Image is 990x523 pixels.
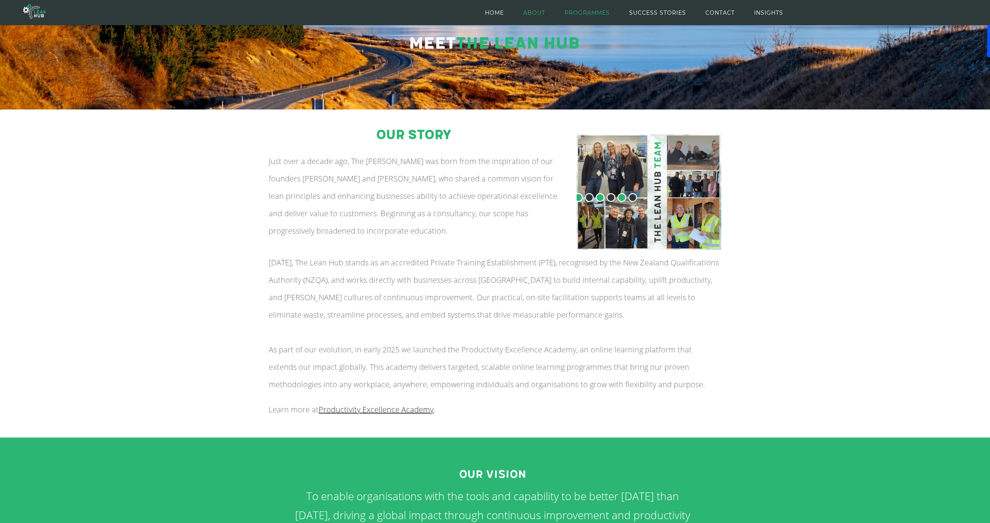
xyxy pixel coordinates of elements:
span: our story [376,127,451,143]
span: Just over a decade ago, The [PERSON_NAME] was born from the inspiration of our founders [PERSON_N... [269,156,557,236]
a: Productivity Excellence Academy. [319,404,435,415]
span: [DATE], The Lean Hub stands as an accredited Private Training Establishment (PTE), recognised by ... [269,257,719,320]
span: Productivity Excellence Academy [319,404,434,415]
span: Meet [409,34,456,53]
span: Learn more at [269,404,435,415]
span: As part of our evolution, in early 2025 we launched the Productivity Excellence Academy, an onlin... [269,344,705,390]
h1: Our VISION [292,468,693,481]
img: The Lean Hub | Optimising productivity with Lean Logo [23,1,46,22]
span: The Lean Hub [456,34,579,53]
img: The Lean Hub Team vs 2 [577,134,721,250]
